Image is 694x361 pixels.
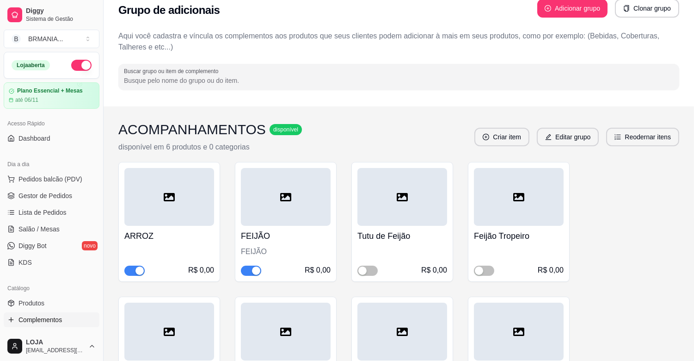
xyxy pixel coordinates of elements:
article: Plano Essencial + Mesas [17,87,83,94]
a: DiggySistema de Gestão [4,4,99,26]
span: Dashboard [18,134,50,143]
button: editEditar grupo [537,128,599,146]
p: disponível em 6 produtos e 0 categorias [118,142,302,153]
a: Lista de Pedidos [4,205,99,220]
a: Complementos [4,312,99,327]
div: R$ 0,00 [305,265,331,276]
article: até 06/11 [15,96,38,104]
span: Sistema de Gestão [26,15,96,23]
a: Plano Essencial + Mesasaté 06/11 [4,82,99,109]
span: Produtos [18,299,44,308]
span: disponível [271,126,300,133]
a: Produtos [4,296,99,311]
span: Diggy [26,7,96,15]
a: Dashboard [4,131,99,146]
span: plus-circle [483,134,489,140]
span: Salão / Mesas [18,224,60,234]
div: R$ 0,00 [421,265,447,276]
span: [EMAIL_ADDRESS][DOMAIN_NAME] [26,347,85,354]
div: Catálogo [4,281,99,296]
h4: FEIJÃO [241,230,331,243]
div: FEIJÃO [241,246,331,257]
button: Alterar Status [71,60,92,71]
span: KDS [18,258,32,267]
span: Diggy Bot [18,241,47,250]
span: LOJA [26,338,85,347]
h4: Tutu de Feijão [357,230,447,243]
div: Acesso Rápido [4,116,99,131]
button: ordered-listReodernar itens [606,128,679,146]
a: Diggy Botnovo [4,238,99,253]
div: BRMANIA ... [28,34,63,44]
div: Dia a dia [4,157,99,172]
span: plus-circle [545,5,551,12]
a: Gestor de Pedidos [4,188,99,203]
h4: ARROZ [124,230,214,243]
span: Lista de Pedidos [18,208,67,217]
div: R$ 0,00 [538,265,564,276]
span: B [12,34,21,44]
span: ordered-list [614,134,621,140]
label: Buscar grupo ou item de complemento [124,67,221,75]
a: KDS [4,255,99,270]
button: LOJA[EMAIL_ADDRESS][DOMAIN_NAME] [4,335,99,357]
a: Salão / Mesas [4,222,99,237]
span: Complementos [18,315,62,324]
button: Select a team [4,30,99,48]
span: Gestor de Pedidos [18,191,72,200]
input: Buscar grupo ou item de complemento [124,76,674,85]
span: Pedidos balcão (PDV) [18,174,82,184]
h4: Feijão Tropeiro [474,230,564,243]
button: Pedidos balcão (PDV) [4,172,99,187]
p: Aqui você cadastra e víncula os complementos aos produtos que seus clientes podem adicionar à mai... [118,31,679,53]
button: plus-circleCriar item [474,128,529,146]
div: R$ 0,00 [188,265,214,276]
div: Loja aberta [12,60,50,70]
span: edit [545,134,552,140]
h3: ACOMPANHAMENTOS [118,121,266,138]
h2: Grupo de adicionais [118,3,220,18]
span: copy [623,5,630,12]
